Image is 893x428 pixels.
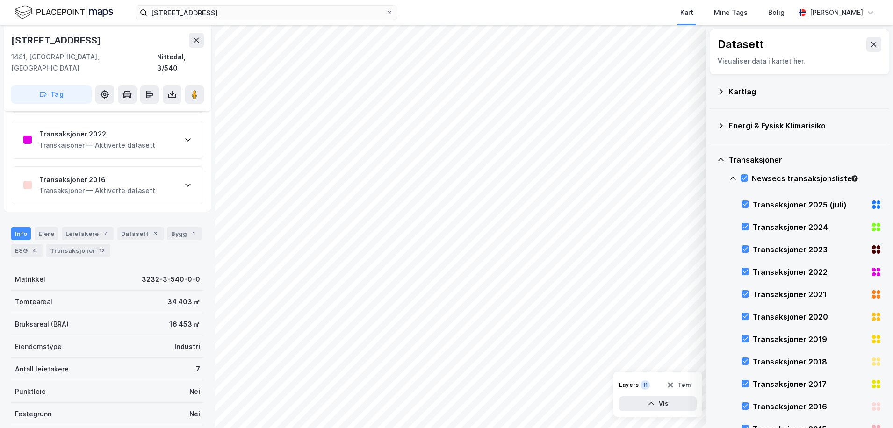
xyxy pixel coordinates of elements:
[846,383,893,428] iframe: Chat Widget
[15,4,113,21] img: logo.f888ab2527a4732fd821a326f86c7f29.svg
[174,341,200,352] div: Industri
[15,408,51,420] div: Festegrunn
[661,378,697,392] button: Tøm
[728,86,882,97] div: Kartlag
[189,408,200,420] div: Nei
[39,140,155,151] div: Transkajsoner — Aktiverte datasett
[619,381,639,389] div: Layers
[714,7,748,18] div: Mine Tags
[753,401,867,412] div: Transaksjoner 2016
[189,229,198,238] div: 1
[167,227,202,240] div: Bygg
[11,244,43,257] div: ESG
[11,51,157,74] div: 1481, [GEOGRAPHIC_DATA], [GEOGRAPHIC_DATA]
[35,227,58,240] div: Eiere
[15,364,69,375] div: Antall leietakere
[11,33,103,48] div: [STREET_ADDRESS]
[680,7,693,18] div: Kart
[810,7,863,18] div: [PERSON_NAME]
[117,227,164,240] div: Datasett
[728,154,882,165] div: Transaksjoner
[753,289,867,300] div: Transaksjoner 2021
[850,174,859,183] div: Tooltip anchor
[768,7,785,18] div: Bolig
[97,246,107,255] div: 12
[753,266,867,278] div: Transaksjoner 2022
[11,85,92,104] button: Tag
[11,227,31,240] div: Info
[753,244,867,255] div: Transaksjoner 2023
[753,356,867,367] div: Transaksjoner 2018
[15,319,69,330] div: Bruksareal (BRA)
[169,319,200,330] div: 16 453 ㎡
[718,56,881,67] div: Visualiser data i kartet her.
[619,396,697,411] button: Vis
[15,296,52,307] div: Tomteareal
[39,128,155,140] div: Transaksjoner 2022
[753,311,867,322] div: Transaksjoner 2020
[189,386,200,397] div: Nei
[62,227,114,240] div: Leietakere
[147,6,386,20] input: Søk på adresse, matrikkel, gårdeiere, leietakere eller personer
[753,199,867,210] div: Transaksjoner 2025 (juli)
[101,229,110,238] div: 7
[15,274,45,285] div: Matrikkel
[15,341,62,352] div: Eiendomstype
[167,296,200,307] div: 34 403 ㎡
[753,221,867,233] div: Transaksjoner 2024
[728,120,882,131] div: Energi & Fysisk Klimarisiko
[641,380,650,390] div: 11
[718,37,764,52] div: Datasett
[39,185,155,196] div: Transaksjoner — Aktiverte datasett
[753,334,867,345] div: Transaksjoner 2019
[46,244,110,257] div: Transaksjoner
[157,51,204,74] div: Nittedal, 3/540
[15,386,46,397] div: Punktleie
[29,246,39,255] div: 4
[151,229,160,238] div: 3
[142,274,200,285] div: 3232-3-540-0-0
[752,173,882,184] div: Newsecs transaksjonsliste
[196,364,200,375] div: 7
[753,378,867,390] div: Transaksjoner 2017
[39,174,155,185] div: Transaksjoner 2016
